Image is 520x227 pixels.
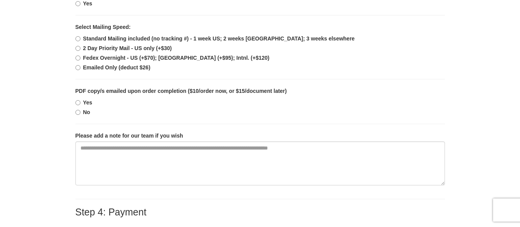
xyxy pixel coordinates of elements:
[75,65,80,70] input: Emailed Only (deduct $26)
[75,36,80,41] input: Standard Mailing included (no tracking #) - 1 week US; 2 weeks [GEOGRAPHIC_DATA]; 3 weeks elsewhere
[75,24,131,30] b: Select Mailing Speed:
[75,132,183,140] label: Please add a note for our team if you wish
[75,1,80,6] input: Yes
[83,45,172,51] b: 2 Day Priority Mail - US only (+$30)
[75,110,80,115] input: No
[83,64,150,71] b: Emailed Only (deduct $26)
[83,55,270,61] b: Fedex Overnight - US (+$70); [GEOGRAPHIC_DATA] (+$95); Intnl. (+$120)
[75,46,80,51] input: 2 Day Priority Mail - US only (+$30)
[83,99,92,106] b: Yes
[75,207,147,218] label: Step 4: Payment
[75,100,80,105] input: Yes
[75,55,80,61] input: Fedex Overnight - US (+$70); [GEOGRAPHIC_DATA] (+$95); Intnl. (+$120)
[83,109,90,115] b: No
[83,35,355,42] b: Standard Mailing included (no tracking #) - 1 week US; 2 weeks [GEOGRAPHIC_DATA]; 3 weeks elsewhere
[83,0,92,7] b: Yes
[75,88,287,94] b: PDF copy/s emailed upon order completion ($10/order now, or $15/document later)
